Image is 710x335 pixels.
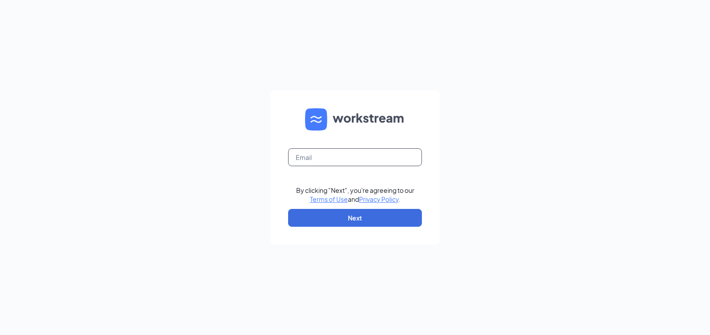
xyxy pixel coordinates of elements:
div: By clicking "Next", you're agreeing to our and . [296,186,414,204]
input: Email [288,148,422,166]
a: Terms of Use [310,195,348,203]
button: Next [288,209,422,227]
img: WS logo and Workstream text [305,108,405,131]
a: Privacy Policy [359,195,399,203]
